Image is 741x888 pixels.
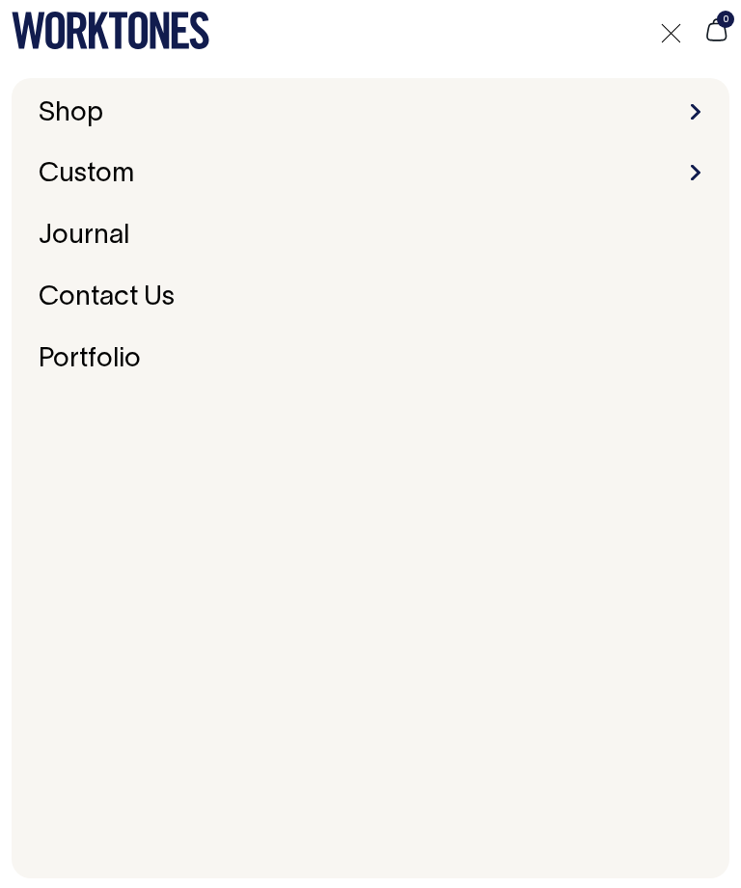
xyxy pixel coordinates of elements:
[717,11,734,28] span: 0
[31,278,182,318] a: Contact Us
[703,32,729,45] a: 0
[31,94,111,134] a: Shop
[31,154,142,195] a: Custom
[31,216,137,256] a: Journal
[31,339,149,380] a: Portfolio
